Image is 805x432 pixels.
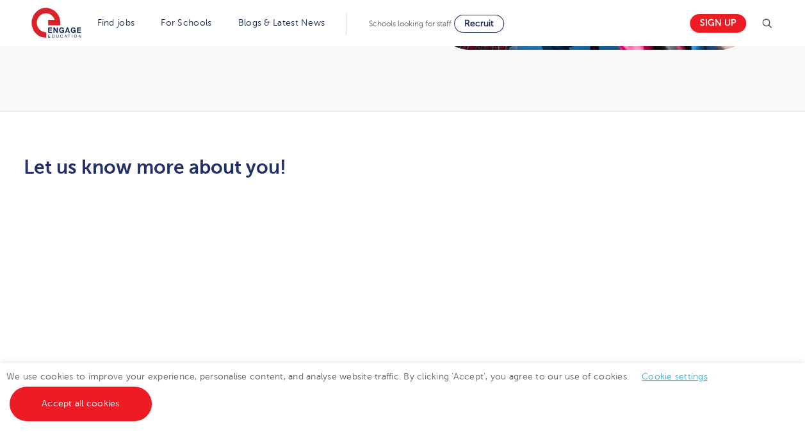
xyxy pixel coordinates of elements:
h2: Let us know more about you! [24,156,523,178]
a: For Schools [161,18,211,28]
a: Blogs & Latest News [238,18,325,28]
span: Recruit [464,19,494,28]
a: Cookie settings [642,372,708,381]
a: Sign up [690,14,746,33]
span: We use cookies to improve your experience, personalise content, and analyse website traffic. By c... [6,372,720,408]
a: Accept all cookies [10,386,152,421]
span: Schools looking for staff [369,19,451,28]
img: Engage Education [31,8,81,40]
a: Recruit [454,15,504,33]
a: Find jobs [97,18,135,28]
